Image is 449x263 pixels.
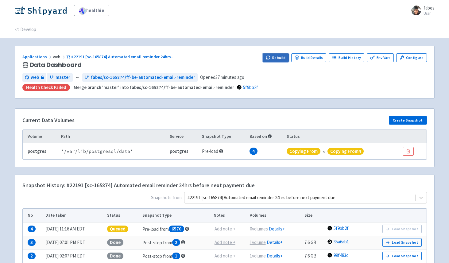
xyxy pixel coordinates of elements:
[243,84,258,90] a: 5f9bb2f
[250,148,257,155] span: 4
[53,54,66,60] span: web
[367,53,394,62] a: Env Vars
[15,6,67,15] img: Shipyard logo
[172,239,180,246] span: 2
[75,74,80,81] span: ←
[250,253,266,259] u: 1 volume
[141,236,212,249] td: Post-stop from
[71,54,175,60] span: #22191 [sc-165874] Automated email reminder 24hrs ...
[202,148,223,154] span: Pre-load
[424,11,435,15] small: User
[22,73,46,82] a: web
[408,6,435,15] a: fabes User
[263,53,289,62] button: Rebuild
[382,225,422,233] button: Load Snapshot
[215,239,235,245] u: Add note +
[329,53,364,62] a: Build History
[396,53,427,62] a: Configure
[44,249,105,263] td: [DATE] 02:07 PM EDT
[66,54,176,60] a: #22191 [sc-165874] Automated email reminder 24hrs...
[15,21,36,38] a: Develop
[28,253,36,260] span: 2
[23,130,59,143] th: Volume
[22,117,75,123] h4: Current Data Volumes
[172,253,180,260] span: 1
[169,226,184,233] span: 6570
[141,249,212,263] td: Post-stop from
[22,182,255,188] h4: Snapshot History: #22191 [sc-165874] Automated email reminder 24hrs before next payment due
[47,73,73,82] a: master
[382,238,422,247] button: Load Snapshot
[267,253,283,259] a: Details+
[327,148,364,155] span: copying from 4
[215,226,235,232] u: Add note +
[215,74,244,80] time: 37 minutes ago
[56,74,70,81] span: master
[44,209,105,222] th: Date taken
[22,192,427,206] span: Snapshots from
[44,222,105,236] td: [DATE] 11:16 AM EDT
[168,130,200,143] th: Service
[22,84,70,91] div: Health check failed
[59,143,168,159] td: ' /var/lib/postgresql/data '
[28,226,36,233] span: 4
[382,252,422,260] button: Load Snapshot
[291,53,326,62] a: Build Details
[285,130,401,143] th: Status
[250,226,268,232] u: 0 volume s
[250,239,266,245] u: 1 volume
[303,249,325,263] td: 7.6 GB
[211,209,248,222] th: Notes
[303,236,325,249] td: 7.6 GB
[200,74,244,81] span: Opened
[74,84,234,90] strong: Merge branch 'master' into fabes/sc-165874/ff-be-automated-email-reminder
[141,222,212,236] td: Pre-load from
[107,239,123,246] span: Done
[107,226,128,233] span: Queued
[269,226,285,232] a: Details+
[334,239,349,245] a: 35a6ab1
[23,209,44,222] th: No
[74,5,109,16] a: healthie
[107,253,123,260] span: Done
[334,252,348,258] a: 99f483c
[82,73,198,82] a: fabes/sc-165874/ff-be-automated-email-reminder
[248,209,302,222] th: Volumes
[323,148,325,155] div: «
[334,225,349,231] a: 5f9bb2f
[105,209,140,222] th: Status
[28,239,36,246] span: 3
[91,74,195,81] span: fabes/sc-165874/ff-be-automated-email-reminder
[389,116,427,125] button: Create Snapshot
[28,148,46,154] b: postgres
[267,239,283,245] a: Details+
[141,209,212,222] th: Snapshot Type
[44,236,105,249] td: [DATE] 07:01 PM EDT
[22,54,53,60] a: Applications
[287,148,320,155] span: copying from
[31,74,39,81] span: web
[59,130,168,143] th: Path
[170,148,188,154] b: postgres
[30,61,82,68] span: Data Dashboard
[303,209,325,222] th: Size
[247,130,284,143] th: Based on
[424,5,435,11] span: fabes
[200,130,247,143] th: Snapshot Type
[215,253,235,259] u: Add note +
